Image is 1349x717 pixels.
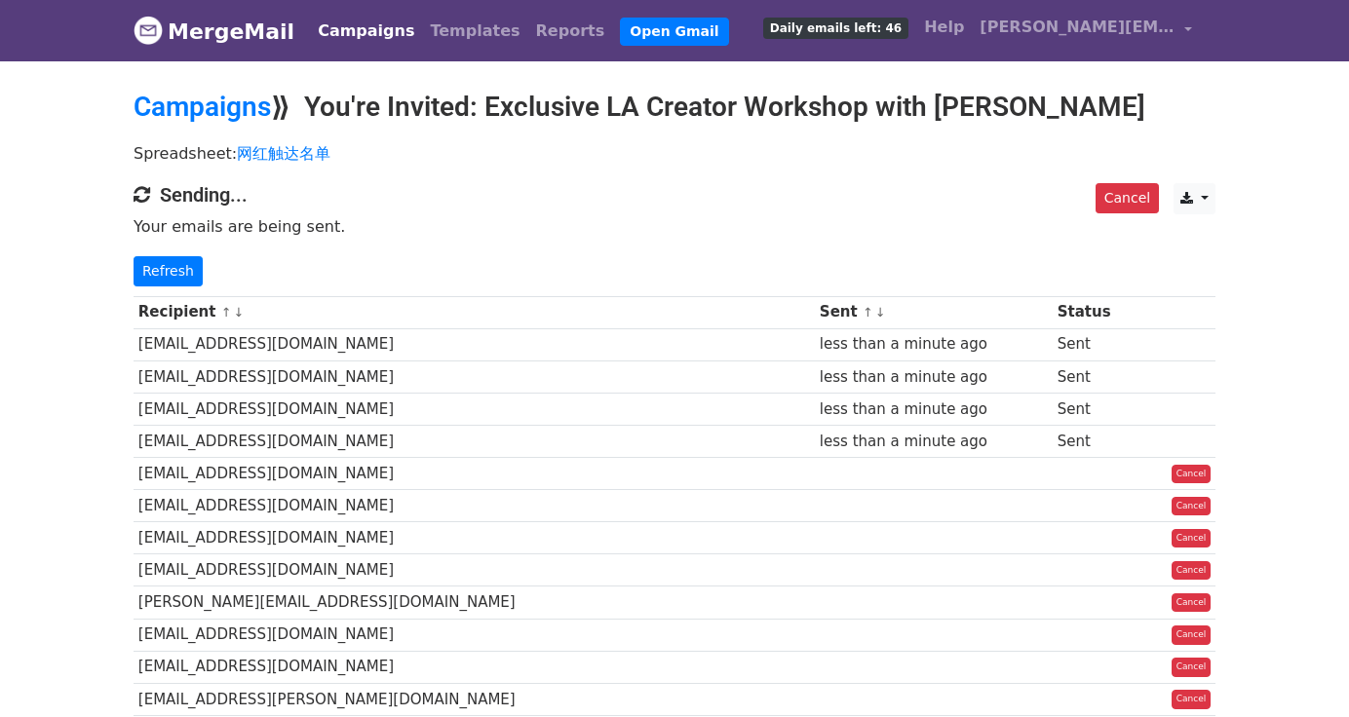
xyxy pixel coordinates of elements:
[134,619,815,651] td: [EMAIL_ADDRESS][DOMAIN_NAME]
[1172,497,1212,516] a: Cancel
[820,366,1048,389] div: less than a minute ago
[134,586,815,619] td: [PERSON_NAME][EMAIL_ADDRESS][DOMAIN_NAME]
[134,256,203,286] a: Refresh
[134,216,1215,237] p: Your emails are being sent.
[1096,183,1159,213] a: Cancel
[134,91,271,123] a: Campaigns
[134,11,294,52] a: MergeMail
[620,18,728,46] a: Open Gmail
[134,683,815,715] td: [EMAIL_ADDRESS][PERSON_NAME][DOMAIN_NAME]
[134,360,815,393] td: [EMAIL_ADDRESS][DOMAIN_NAME]
[820,333,1048,356] div: less than a minute ago
[310,12,422,51] a: Campaigns
[980,16,1175,39] span: [PERSON_NAME][EMAIL_ADDRESS][DOMAIN_NAME]
[134,651,815,683] td: [EMAIL_ADDRESS][DOMAIN_NAME]
[134,16,163,45] img: MergeMail logo
[237,144,330,163] a: 网红触达名单
[755,8,916,47] a: Daily emails left: 46
[134,490,815,522] td: [EMAIL_ADDRESS][DOMAIN_NAME]
[134,393,815,425] td: [EMAIL_ADDRESS][DOMAIN_NAME]
[820,398,1048,421] div: less than a minute ago
[422,12,527,51] a: Templates
[134,522,815,554] td: [EMAIL_ADDRESS][DOMAIN_NAME]
[134,183,1215,207] h4: Sending...
[1172,561,1212,581] a: Cancel
[815,296,1053,328] th: Sent
[1172,690,1212,709] a: Cancel
[1172,625,1212,645] a: Cancel
[134,554,815,586] td: [EMAIL_ADDRESS][DOMAIN_NAME]
[875,305,886,320] a: ↓
[528,12,613,51] a: Reports
[1053,360,1137,393] td: Sent
[134,91,1215,124] h2: ⟫ You're Invited: Exclusive LA Creator Workshop with [PERSON_NAME]
[916,8,972,47] a: Help
[221,305,232,320] a: ↑
[1053,328,1137,360] td: Sent
[820,431,1048,453] div: less than a minute ago
[1053,425,1137,457] td: Sent
[1172,529,1212,548] a: Cancel
[134,328,815,360] td: [EMAIL_ADDRESS][DOMAIN_NAME]
[763,18,908,39] span: Daily emails left: 46
[1172,658,1212,677] a: Cancel
[134,296,815,328] th: Recipient
[1172,593,1212,613] a: Cancel
[134,425,815,457] td: [EMAIL_ADDRESS][DOMAIN_NAME]
[1172,465,1212,484] a: Cancel
[863,305,873,320] a: ↑
[972,8,1200,54] a: [PERSON_NAME][EMAIL_ADDRESS][DOMAIN_NAME]
[1053,393,1137,425] td: Sent
[233,305,244,320] a: ↓
[1053,296,1137,328] th: Status
[134,458,815,490] td: [EMAIL_ADDRESS][DOMAIN_NAME]
[134,143,1215,164] p: Spreadsheet:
